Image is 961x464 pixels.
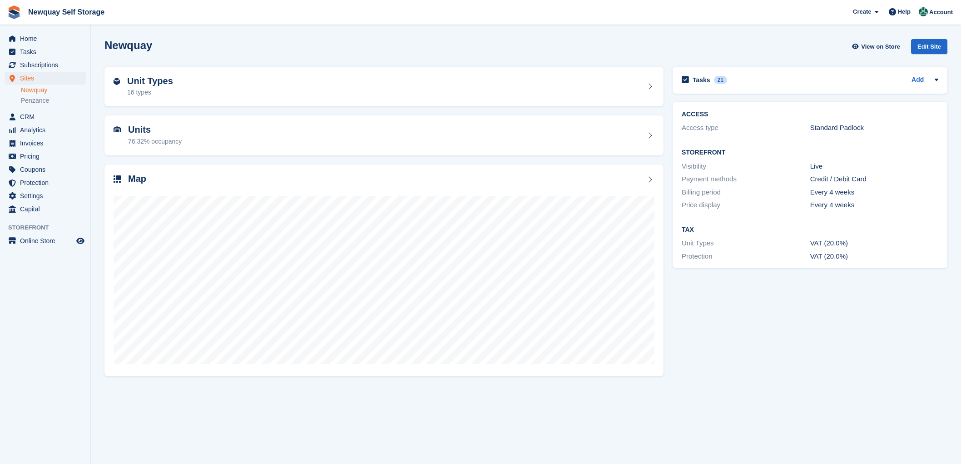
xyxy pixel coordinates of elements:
[75,235,86,246] a: Preview store
[911,75,924,85] a: Add
[20,45,74,58] span: Tasks
[128,174,146,184] h2: Map
[682,200,810,210] div: Price display
[851,39,904,54] a: View on Store
[20,150,74,163] span: Pricing
[810,123,939,133] div: Standard Padlock
[128,125,182,135] h2: Units
[21,96,86,105] a: Penzance
[810,161,939,172] div: Live
[682,174,810,185] div: Payment methods
[5,150,86,163] a: menu
[104,115,664,155] a: Units 76.32% occupancy
[114,126,121,133] img: unit-icn-7be61d7bf1b0ce9d3e12c5938cc71ed9869f7b940bace4675aadf7bd6d80202e.svg
[810,187,939,198] div: Every 4 weeks
[20,163,74,176] span: Coupons
[682,238,810,249] div: Unit Types
[20,32,74,45] span: Home
[20,124,74,136] span: Analytics
[5,110,86,123] a: menu
[20,203,74,215] span: Capital
[127,88,173,97] div: 16 types
[20,72,74,85] span: Sites
[911,39,947,54] div: Edit Site
[114,78,120,85] img: unit-type-icn-2b2737a686de81e16bb02015468b77c625bbabd49415b5ef34ead5e3b44a266d.svg
[810,238,939,249] div: VAT (20.0%)
[682,251,810,262] div: Protection
[5,163,86,176] a: menu
[810,174,939,185] div: Credit / Debit Card
[682,111,938,118] h2: ACCESS
[7,5,21,19] img: stora-icon-8386f47178a22dfd0bd8f6a31ec36ba5ce8667c1dd55bd0f319d3a0aa187defe.svg
[20,59,74,71] span: Subscriptions
[810,251,939,262] div: VAT (20.0%)
[682,226,938,234] h2: Tax
[714,76,727,84] div: 21
[682,123,810,133] div: Access type
[5,72,86,85] a: menu
[5,32,86,45] a: menu
[682,161,810,172] div: Visibility
[20,137,74,150] span: Invoices
[114,175,121,183] img: map-icn-33ee37083ee616e46c38cad1a60f524a97daa1e2b2c8c0bc3eb3415660979fc1.svg
[5,45,86,58] a: menu
[682,187,810,198] div: Billing period
[919,7,928,16] img: JON
[25,5,108,20] a: Newquay Self Storage
[20,190,74,202] span: Settings
[911,39,947,58] a: Edit Site
[5,203,86,215] a: menu
[8,223,90,232] span: Storefront
[5,176,86,189] a: menu
[20,110,74,123] span: CRM
[5,234,86,247] a: menu
[810,200,939,210] div: Every 4 weeks
[5,124,86,136] a: menu
[5,190,86,202] a: menu
[127,76,173,86] h2: Unit Types
[104,39,152,51] h2: Newquay
[898,7,911,16] span: Help
[861,42,900,51] span: View on Store
[5,59,86,71] a: menu
[20,176,74,189] span: Protection
[693,76,710,84] h2: Tasks
[104,165,664,377] a: Map
[21,86,86,95] a: Newquay
[20,234,74,247] span: Online Store
[128,137,182,146] div: 76.32% occupancy
[104,67,664,107] a: Unit Types 16 types
[853,7,871,16] span: Create
[5,137,86,150] a: menu
[929,8,953,17] span: Account
[682,149,938,156] h2: Storefront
